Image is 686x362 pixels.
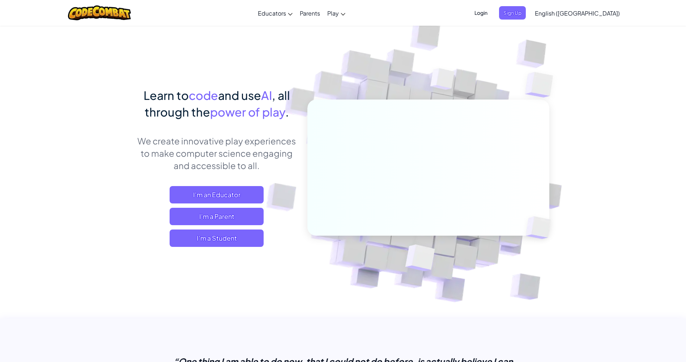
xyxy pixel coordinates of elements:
a: Play [324,3,349,23]
a: I'm a Parent [170,208,264,225]
img: Overlap cubes [511,54,573,115]
span: code [189,88,218,102]
a: Educators [254,3,296,23]
img: Overlap cubes [387,229,452,289]
span: Learn to [144,88,189,102]
a: I'm an Educator [170,186,264,203]
span: English ([GEOGRAPHIC_DATA]) [535,9,620,17]
span: Play [327,9,339,17]
span: . [285,105,289,119]
button: Sign Up [499,6,526,20]
img: Overlap cubes [514,201,568,254]
img: CodeCombat logo [68,5,131,20]
span: AI [261,88,272,102]
span: power of play [210,105,285,119]
span: and use [218,88,261,102]
button: I'm a Student [170,230,264,247]
a: English ([GEOGRAPHIC_DATA]) [531,3,623,23]
a: Parents [296,3,324,23]
span: Educators [258,9,286,17]
button: Login [470,6,492,20]
img: Overlap cubes [417,54,469,108]
p: We create innovative play experiences to make computer science engaging and accessible to all. [137,135,297,172]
